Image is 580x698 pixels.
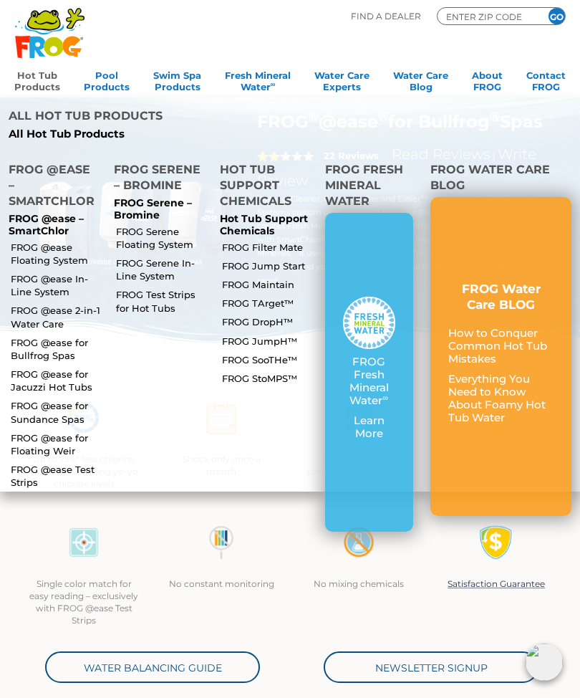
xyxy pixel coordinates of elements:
[67,525,101,560] img: icon-atease-color-match
[304,578,413,590] p: No mixing chemicals
[204,525,238,560] img: no-constant-monitoring1
[222,241,313,254] a: FROG Filter Mate
[351,7,421,25] p: Find A Dealer
[9,108,279,128] h4: All Hot Tub Products
[9,162,97,213] h4: FROG @ease – SmartChlor
[314,65,369,94] a: Water CareExperts
[11,272,102,298] a: FROG @ease In-Line System
[84,65,130,94] a: PoolProducts
[222,278,313,291] a: FROG Maintain
[479,525,513,560] img: Satisfaction Guarantee Icon
[11,431,102,457] a: FROG @ease for Floating Weir
[11,336,102,362] a: FROG @ease for Bullfrog Spas
[29,578,138,626] p: Single color match for easy reading – exclusively with FROG @ease Test Strips
[114,162,202,197] h4: FROG Serene – Bromine
[448,578,545,589] a: Satisfaction Guarantee
[11,368,102,393] a: FROG @ease for Jacuzzi Hot Tubs
[526,644,563,681] img: openIcon
[220,162,308,213] h4: Hot Tub Support Chemicals
[222,297,313,310] a: FROG TArget™
[271,80,276,88] sup: ∞
[448,373,554,424] p: Everything You Need to Know About Foamy Hot Tub Water
[222,353,313,366] a: FROG SooTHe™
[14,65,60,94] a: Hot TubProducts
[222,315,313,328] a: FROG DropH™
[222,372,313,385] a: FROG StoMPS™
[343,355,395,407] p: FROG Fresh Mineral Water
[153,65,201,94] a: Swim SpaProducts
[9,213,97,237] p: FROG @ease – SmartChlor
[222,259,313,272] a: FROG Jump Start
[382,393,388,403] sup: ∞
[343,297,395,447] a: FROG Fresh Mineral Water∞ Learn More
[225,65,291,94] a: Fresh MineralWater∞
[11,241,102,267] a: FROG @ease Floating System
[11,304,102,330] a: FROG @ease 2-in-1 Water Care
[448,327,554,365] p: How to Conquer Common Hot Tub Mistakes
[222,335,313,348] a: FROG JumpH™
[116,225,207,251] a: FROG Serene Floating System
[324,651,538,683] a: Newsletter Signup
[445,10,531,23] input: Zip Code Form
[448,281,554,431] a: FROG Water Care BLOG How to Conquer Common Hot Tub Mistakes Everything You Need to Know About Foa...
[548,8,565,24] input: GO
[167,578,276,590] p: No constant monitoring
[526,65,566,94] a: ContactFROG
[116,257,207,282] a: FROG Serene In-Line System
[11,399,102,425] a: FROG @ease for Sundance Spas
[220,212,308,237] a: Hot Tub Support Chemicals
[45,651,260,683] a: Water Balancing Guide
[472,65,503,94] a: AboutFROG
[342,525,376,560] img: no-mixing1
[11,463,102,489] a: FROG @ease Test Strips
[325,162,413,213] h4: FROG Fresh Mineral Water
[114,197,202,221] p: FROG Serene – Bromine
[448,281,554,312] h3: FROG Water Care BLOG
[393,65,448,94] a: Water CareBlog
[116,288,207,314] a: FROG Test Strips for Hot Tubs
[430,162,571,197] h4: FROG Water Care Blog
[343,414,395,440] p: Learn More
[9,128,279,140] a: All Hot Tub Products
